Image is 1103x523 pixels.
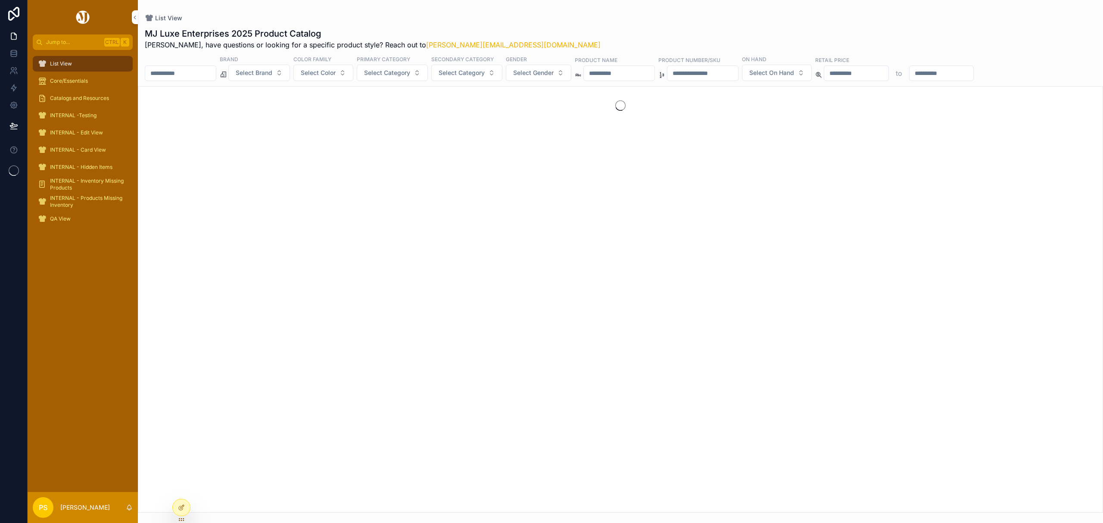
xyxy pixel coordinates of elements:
[33,108,133,123] a: INTERNAL -Testing
[513,68,554,77] span: Select Gender
[896,68,902,78] p: to
[301,68,336,77] span: Select Color
[431,55,494,63] label: Secondary Category
[357,65,428,81] button: Select Button
[357,55,410,63] label: Primary Category
[575,56,617,64] label: Product Name
[50,78,88,84] span: Core/Essentials
[155,14,182,22] span: List View
[50,215,71,222] span: QA View
[293,65,353,81] button: Select Button
[122,39,128,46] span: K
[506,65,571,81] button: Select Button
[50,164,112,171] span: INTERNAL - Hidden Items
[50,95,109,102] span: Catalogs and Resources
[749,68,794,77] span: Select On Hand
[33,159,133,175] a: INTERNAL - Hidden Items
[220,55,238,63] label: Brand
[145,14,182,22] a: List View
[506,55,527,63] label: Gender
[33,177,133,192] a: INTERNAL - Inventory Missing Products
[815,56,849,64] label: Retail Price
[236,68,272,77] span: Select Brand
[75,10,91,24] img: App logo
[39,502,47,513] span: PS
[46,39,101,46] span: Jump to...
[145,40,601,50] span: [PERSON_NAME], have questions or looking for a specific product style? Reach out to
[28,50,138,238] div: scrollable content
[742,55,766,63] label: On Hand
[50,129,103,136] span: INTERNAL - Edit View
[364,68,410,77] span: Select Category
[33,73,133,89] a: Core/Essentials
[50,195,124,209] span: INTERNAL - Products Missing Inventory
[50,112,97,119] span: INTERNAL -Testing
[228,65,290,81] button: Select Button
[50,60,72,67] span: List View
[293,55,331,63] label: Color Family
[145,28,601,40] h1: MJ Luxe Enterprises 2025 Product Catalog
[33,142,133,158] a: INTERNAL - Card View
[33,211,133,227] a: QA View
[60,503,110,512] p: [PERSON_NAME]
[742,65,812,81] button: Select Button
[658,56,720,64] label: Product Number/SKU
[33,56,133,72] a: List View
[104,38,120,47] span: Ctrl
[33,194,133,209] a: INTERNAL - Products Missing Inventory
[431,65,502,81] button: Select Button
[426,40,601,49] a: [PERSON_NAME][EMAIL_ADDRESS][DOMAIN_NAME]
[50,146,106,153] span: INTERNAL - Card View
[33,34,133,50] button: Jump to...CtrlK
[33,90,133,106] a: Catalogs and Resources
[439,68,485,77] span: Select Category
[50,177,124,191] span: INTERNAL - Inventory Missing Products
[33,125,133,140] a: INTERNAL - Edit View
